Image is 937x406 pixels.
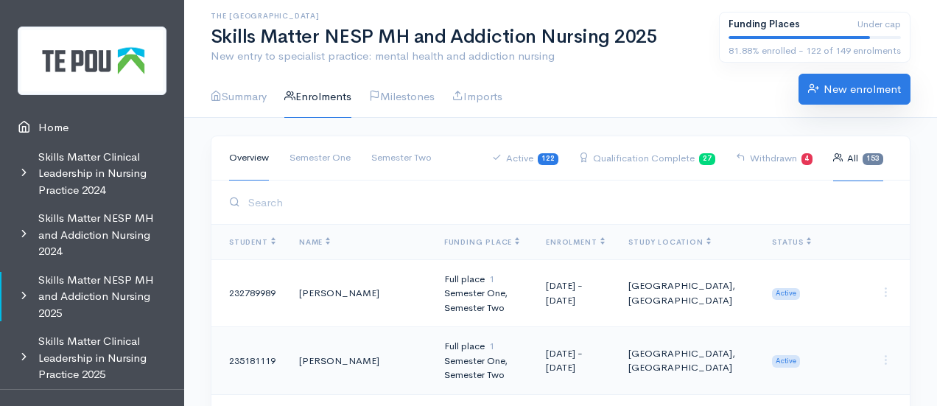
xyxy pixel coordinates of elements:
td: 235181119 [211,327,287,395]
span: Enrolment [546,237,604,247]
td: Full place [432,327,535,395]
td: [PERSON_NAME] [287,259,432,327]
span: Active [772,288,800,300]
b: Funding Places [729,18,800,30]
a: Semester Two [371,136,432,181]
td: [GEOGRAPHIC_DATA], [GEOGRAPHIC_DATA] [617,259,760,327]
a: New enrolment [799,74,910,105]
h6: The [GEOGRAPHIC_DATA] [211,12,701,20]
span: Under cap [857,17,901,32]
a: Active122 [492,136,558,181]
span: Name [299,237,330,247]
b: 4 [804,154,809,163]
td: [DATE] - [DATE] [534,259,617,327]
a: All153 [833,136,883,181]
div: Semester One, Semester Two [444,286,523,315]
a: Semester One [289,136,351,181]
td: 232789989 [211,259,287,327]
b: 153 [866,154,880,163]
span: 1 [489,340,494,352]
b: 122 [541,154,555,163]
h1: Skills Matter NESP MH and Addiction Nursing 2025 [211,27,701,48]
a: Milestones [369,76,435,118]
a: Overview [229,136,269,181]
div: 81.88% enrolled - 122 of 149 enrolments [729,43,901,58]
a: Summary [211,76,267,118]
a: Qualification Complete27 [579,136,715,181]
img: Te Pou [18,27,166,95]
span: Student [229,237,276,247]
span: Funding Place [444,237,519,247]
a: Imports [452,76,502,118]
span: Status [772,237,811,247]
span: Active [772,355,800,367]
span: 1 [489,273,494,285]
span: Study Location [628,237,710,247]
b: 27 [703,154,712,163]
a: Enrolments [284,76,351,118]
p: New entry to specialist practice: mental health and addiction nursing [211,48,701,65]
td: [GEOGRAPHIC_DATA], [GEOGRAPHIC_DATA] [617,327,760,395]
td: [DATE] - [DATE] [534,327,617,395]
a: Withdrawn4 [736,136,813,181]
input: Search [244,187,892,217]
td: Full place [432,259,535,327]
td: [PERSON_NAME] [287,327,432,395]
div: Semester One, Semester Two [444,354,523,382]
